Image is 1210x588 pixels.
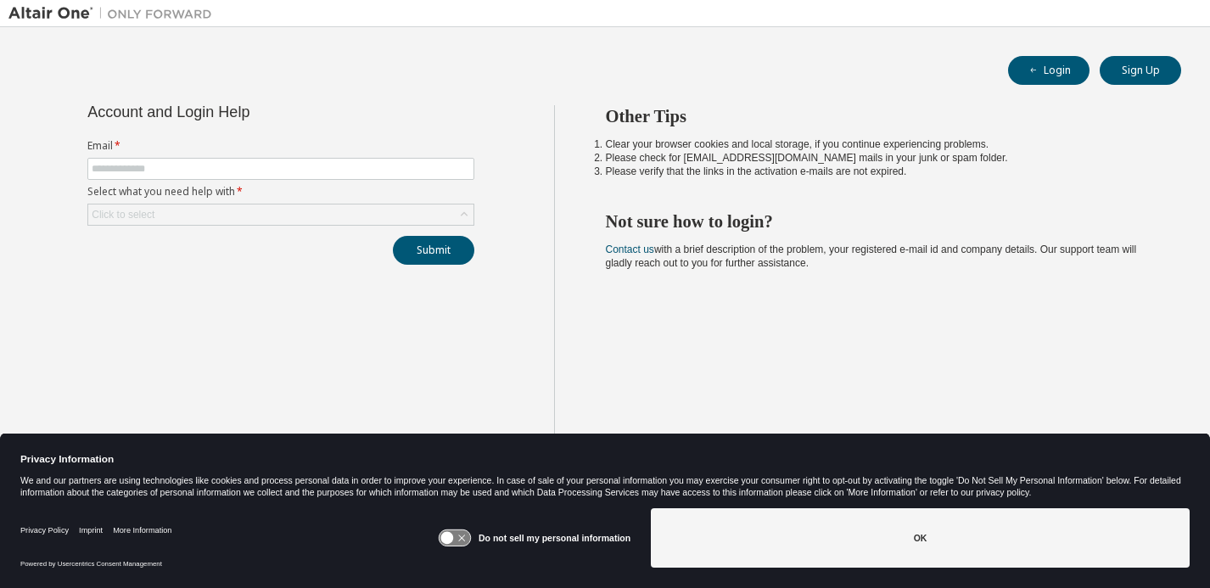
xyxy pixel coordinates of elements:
button: Submit [393,236,474,265]
h2: Other Tips [606,105,1151,127]
a: Contact us [606,244,654,255]
h2: Not sure how to login? [606,210,1151,232]
li: Please verify that the links in the activation e-mails are not expired. [606,165,1151,178]
button: Sign Up [1100,56,1181,85]
button: Login [1008,56,1090,85]
div: Account and Login Help [87,105,397,119]
li: Clear your browser cookies and local storage, if you continue experiencing problems. [606,137,1151,151]
li: Please check for [EMAIL_ADDRESS][DOMAIN_NAME] mails in your junk or spam folder. [606,151,1151,165]
div: Click to select [88,204,473,225]
label: Email [87,139,474,153]
img: Altair One [8,5,221,22]
div: Click to select [92,208,154,221]
span: with a brief description of the problem, your registered e-mail id and company details. Our suppo... [606,244,1137,269]
label: Select what you need help with [87,185,474,199]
